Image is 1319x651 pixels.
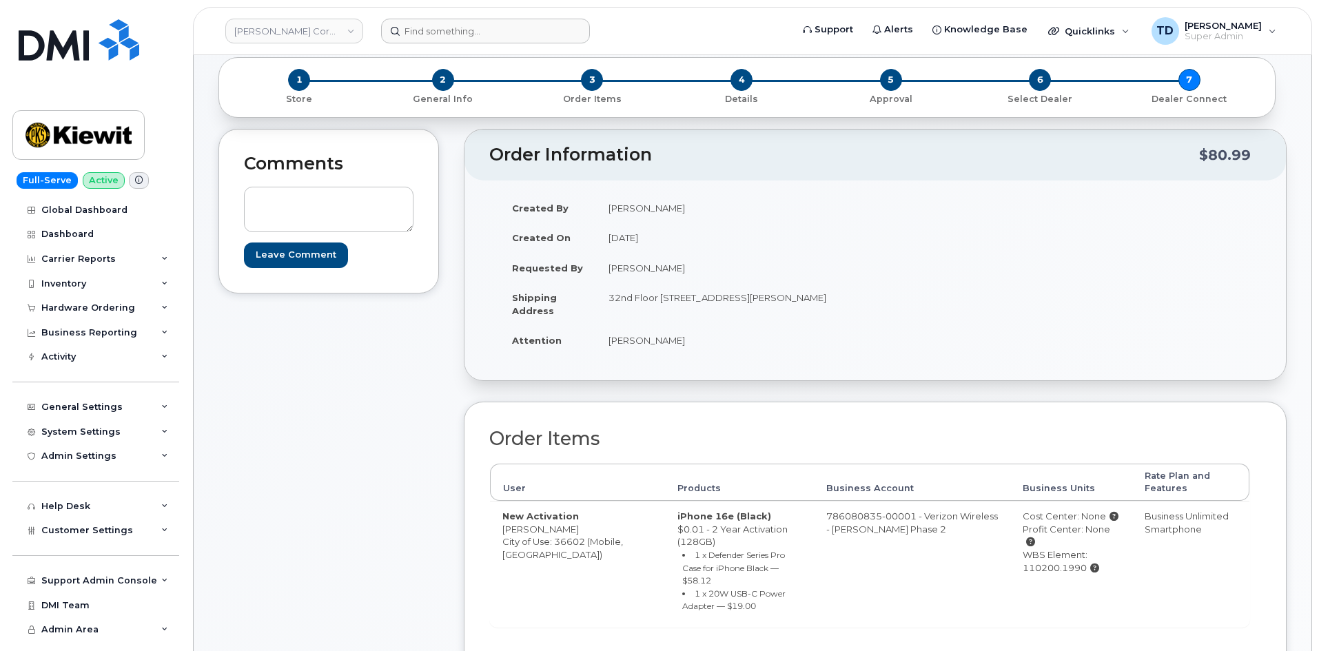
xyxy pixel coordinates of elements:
[816,91,965,105] a: 5 Approval
[225,19,363,43] a: Kiewit Corporation
[490,464,665,502] th: User
[1029,69,1051,91] span: 6
[682,588,786,612] small: 1 x 20W USB-C Power Adapter — $19.00
[965,91,1115,105] a: 6 Select Dealer
[1142,17,1286,45] div: Tauriq Dixon
[596,325,865,355] td: [PERSON_NAME]
[596,253,865,283] td: [PERSON_NAME]
[518,91,667,105] a: 3 Order Items
[1199,142,1251,168] div: $80.99
[512,262,583,273] strong: Requested By
[1023,523,1119,548] div: Profit Center: None
[374,93,513,105] p: General Info
[489,145,1199,165] h2: Order Information
[512,232,571,243] strong: Created On
[432,69,454,91] span: 2
[1039,17,1139,45] div: Quicklinks
[1132,464,1249,502] th: Rate Plan and Features
[1259,591,1309,641] iframe: Messenger Launcher
[236,93,363,105] p: Store
[596,282,865,325] td: 32nd Floor [STREET_ADDRESS][PERSON_NAME]
[490,501,665,627] td: [PERSON_NAME] City of Use: 36602 (Mobile, [GEOGRAPHIC_DATA])
[793,16,863,43] a: Support
[381,19,590,43] input: Find something...
[1185,20,1262,31] span: [PERSON_NAME]
[923,16,1037,43] a: Knowledge Base
[512,335,562,346] strong: Attention
[863,16,923,43] a: Alerts
[673,93,811,105] p: Details
[971,93,1110,105] p: Select Dealer
[665,501,813,627] td: $0.01 - 2 Year Activation (128GB)
[814,464,1011,502] th: Business Account
[1065,25,1115,37] span: Quicklinks
[730,69,753,91] span: 4
[1132,501,1249,627] td: Business Unlimited Smartphone
[596,223,865,253] td: [DATE]
[288,69,310,91] span: 1
[244,242,348,268] input: Leave Comment
[512,203,569,214] strong: Created By
[884,23,913,37] span: Alerts
[677,510,771,521] strong: iPhone 16e (Black)
[502,510,579,521] strong: New Activation
[944,23,1027,37] span: Knowledge Base
[1156,23,1174,39] span: TD
[369,91,518,105] a: 2 General Info
[682,550,785,586] small: 1 x Defender Series Pro Case for iPhone Black — $58.12
[667,91,817,105] a: 4 Details
[581,69,603,91] span: 3
[596,193,865,223] td: [PERSON_NAME]
[512,292,557,316] strong: Shipping Address
[814,501,1011,627] td: 786080835-00001 - Verizon Wireless - [PERSON_NAME] Phase 2
[1010,464,1132,502] th: Business Units
[815,23,853,37] span: Support
[244,154,413,174] h2: Comments
[230,91,369,105] a: 1 Store
[1023,510,1119,523] div: Cost Center: None
[523,93,662,105] p: Order Items
[880,69,902,91] span: 5
[665,464,813,502] th: Products
[821,93,960,105] p: Approval
[1185,31,1262,42] span: Super Admin
[1023,548,1119,574] div: WBS Element: 110200.1990
[489,428,1250,449] h2: Order Items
